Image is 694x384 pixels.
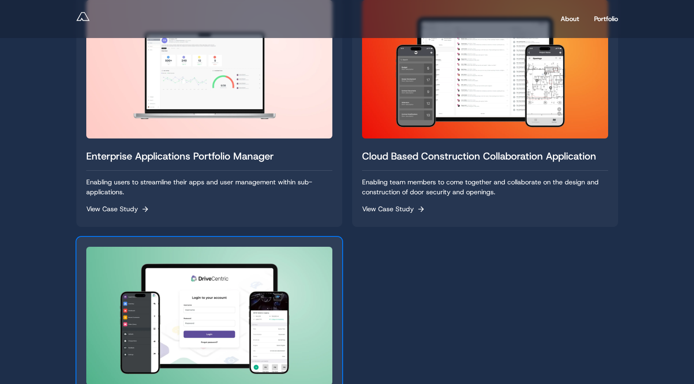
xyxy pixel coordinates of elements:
[362,177,608,197] div: Enabling team members to come together and collaborate on the design and construction of door sec...
[86,177,332,197] div: Enabling users to streamline their apps and user management within sub-applications.
[86,201,149,217] span: View Case Study
[76,10,90,28] a: Andy Reff - Lead Product Designer
[86,148,332,171] div: Enterprise Applications Portfolio Manager
[561,11,579,27] a: About
[362,201,425,217] span: View Case Study
[362,148,608,171] div: Cloud Based Construction Collaboration Application
[594,11,618,27] a: Portfolio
